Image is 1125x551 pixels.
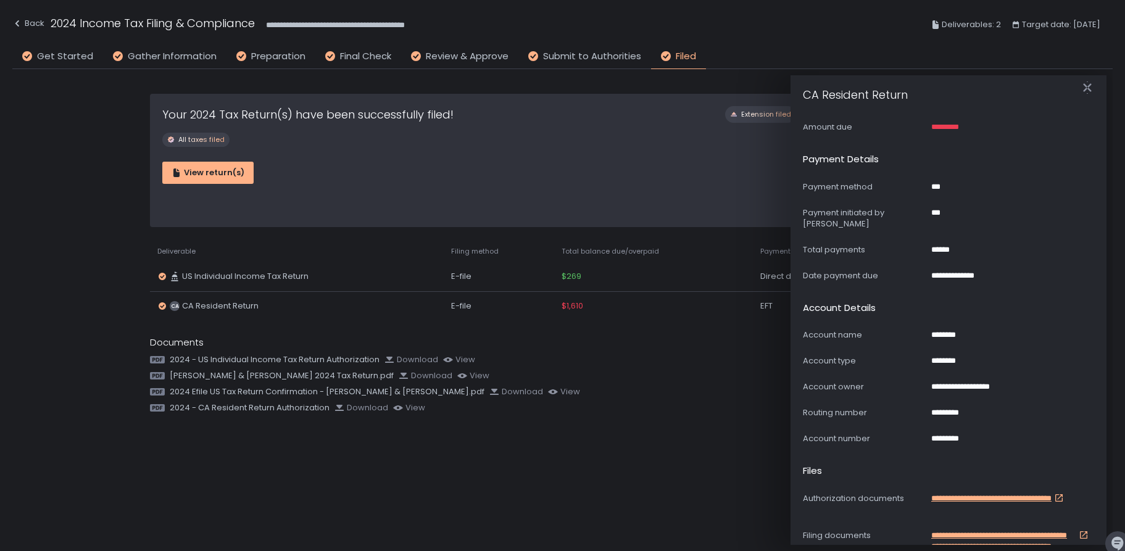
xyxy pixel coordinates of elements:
[803,381,926,392] div: Account owner
[170,386,484,397] span: 2024 Efile US Tax Return Confirmation - [PERSON_NAME] & [PERSON_NAME].pdf
[803,207,926,230] div: Payment initiated by [PERSON_NAME]
[562,271,581,282] span: $269
[182,271,309,282] span: US Individual Income Tax Return
[803,355,926,367] div: Account type
[426,49,509,64] span: Review & Approve
[803,181,926,193] div: Payment method
[170,354,380,365] span: 2024 - US Individual Income Tax Return Authorization
[803,244,926,255] div: Total payments
[803,301,876,315] h2: Account details
[443,354,475,365] button: view
[803,464,822,478] h2: Files
[178,135,225,144] span: All taxes filed
[162,106,454,123] h1: Your 2024 Tax Return(s) have been successfully filed!
[548,386,580,397] button: view
[543,49,641,64] span: Submit to Authorities
[803,407,926,418] div: Routing number
[803,329,926,341] div: Account name
[51,15,255,31] h1: 2024 Income Tax Filing & Compliance
[760,247,820,256] span: Payment method
[760,300,773,312] span: EFT
[37,49,93,64] span: Get Started
[457,370,489,381] button: view
[803,493,926,504] div: Authorization documents
[1022,17,1100,32] span: Target date: [DATE]
[451,247,499,256] span: Filing method
[182,300,259,312] span: CA Resident Return
[393,402,425,413] button: view
[384,354,438,365] button: Download
[676,49,696,64] span: Filed
[150,336,975,350] div: Documents
[451,300,547,312] div: E-file
[172,167,244,178] div: View return(s)
[12,16,44,31] div: Back
[334,402,388,413] button: Download
[741,110,791,119] span: Extension filed
[803,270,926,281] div: Date payment due
[128,49,217,64] span: Gather Information
[760,271,816,282] span: Direct deposit
[340,49,391,64] span: Final Check
[489,386,543,397] button: Download
[451,271,547,282] div: E-file
[803,122,926,133] div: Amount due
[562,247,659,256] span: Total balance due/overpaid
[170,370,394,381] span: [PERSON_NAME] & [PERSON_NAME] 2024 Tax Return.pdf
[803,530,926,541] div: Filing documents
[803,72,908,103] h1: CA Resident Return
[162,162,254,184] button: View return(s)
[12,15,44,35] button: Back
[170,302,178,310] text: CA
[803,433,926,444] div: Account number
[251,49,305,64] span: Preparation
[562,300,583,312] span: $1,610
[803,152,879,167] h2: Payment details
[399,370,452,381] button: Download
[157,247,196,256] span: Deliverable
[170,402,330,413] span: 2024 - CA Resident Return Authorization
[942,17,1001,32] span: Deliverables: 2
